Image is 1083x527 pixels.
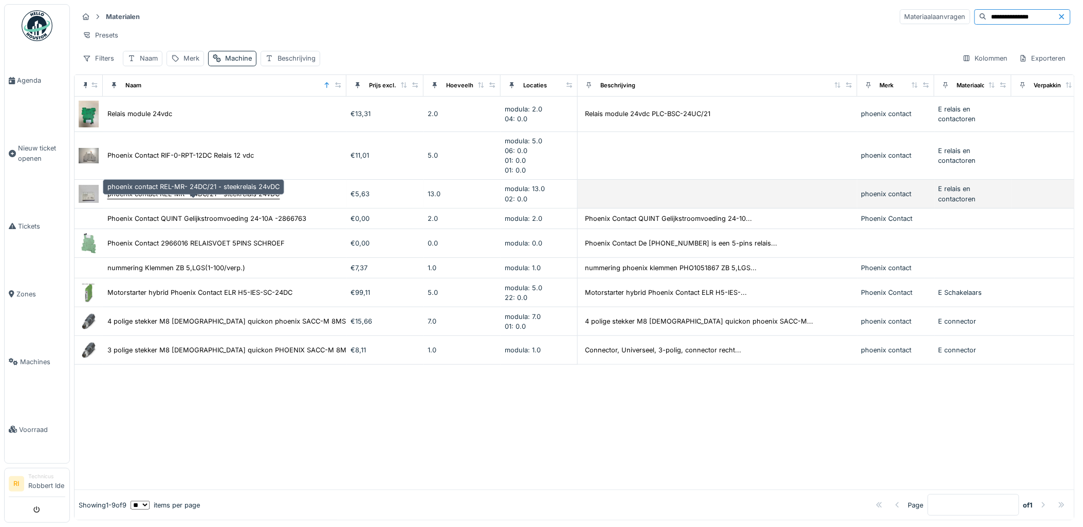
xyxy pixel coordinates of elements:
div: €15,66 [351,316,419,326]
a: Tickets [5,192,69,260]
div: €5,63 [351,189,419,199]
div: E relais en contactoren [939,146,1007,165]
div: Connector, Universeel, 3-polig, connector recht... [585,345,741,355]
img: Badge_color-CXgf-gQk.svg [22,10,52,41]
strong: Materialen [102,12,144,22]
div: Naam [125,81,141,90]
span: 22: 0.0 [505,294,527,302]
span: modula: 5.0 [505,137,542,145]
div: Machine [225,53,252,63]
div: 7.0 [428,316,497,326]
img: Relais module 24vdc [79,101,99,127]
span: modula: 2.0 [505,105,542,113]
div: phoenix contact [861,150,930,160]
div: Phoenix Contact De [PHONE_NUMBER] is een 5-pins relais... [585,238,777,248]
div: €11,01 [351,150,419,160]
a: Nieuw ticket openen [5,115,69,192]
div: 1.0 [428,345,497,355]
img: Phoenix Contact RIF-0-RPT-12DC Relais 12 vdc [79,148,99,163]
div: Phoenix Contact [861,288,930,297]
div: €0,00 [351,238,419,248]
div: Verpakking [1034,81,1065,90]
div: €8,11 [351,345,419,355]
span: 02: 0.0 [505,195,527,203]
div: Locaties [523,81,547,90]
div: Relais module 24vdc [107,109,172,119]
div: Beschrijving [278,53,316,63]
div: 5.0 [428,288,497,297]
div: Page [908,500,924,510]
a: Voorraad [5,396,69,463]
div: Motorstarter hybrid Phoenix Contact ELR H5-IES-... [585,288,747,297]
div: 0.0 [428,238,497,248]
span: modula: 7.0 [505,313,541,321]
div: €7,37 [351,263,419,273]
div: €13,31 [351,109,419,119]
div: phoenix contact [861,189,930,199]
strong: of 1 [1023,500,1033,510]
div: Phoenix Contact QUINT Gelijkstroomvoeding 24-10... [585,214,752,223]
div: Filters [78,51,119,66]
div: E Schakelaars [939,288,1007,297]
a: Agenda [5,47,69,115]
a: RI TechnicusRobbert Ide [9,473,65,497]
div: E relais en contactoren [939,104,1007,124]
div: phoenix contact [861,345,930,355]
div: Beschrijving [600,81,635,90]
span: 01: 0.0 [505,166,526,174]
div: Presets [78,28,123,43]
span: Nieuw ticket openen [18,143,65,163]
li: RI [9,476,24,492]
img: Motorstarter hybrid Phoenix Contact ELR H5-IES-SC-24DC [79,283,99,303]
span: Voorraad [19,425,65,435]
span: modula: 5.0 [505,284,542,292]
div: phoenix contact REL-MR- 24DC/21 - steekrelais 24vDC [103,179,284,194]
div: Merk [183,53,199,63]
div: Relais module 24vdc PLC-BSC-24UC/21 [585,109,710,119]
div: Phoenix contact [861,263,930,273]
div: Showing 1 - 9 of 9 [79,500,126,510]
span: Zones [16,289,65,299]
span: 01: 0.0 [505,157,526,164]
div: 2.0 [428,214,497,223]
span: modula: 13.0 [505,185,545,193]
span: modula: 1.0 [505,264,541,272]
div: Technicus [28,473,65,480]
div: Materiaalaanvragen [900,9,970,24]
div: E connector [939,316,1007,326]
div: Naam [140,53,158,63]
span: 04: 0.0 [505,115,527,123]
div: Prijs excl. btw [369,81,408,90]
div: €99,11 [351,288,419,297]
a: Machines [5,328,69,396]
span: Tickets [18,221,65,231]
div: €0,00 [351,214,419,223]
div: E relais en contactoren [939,184,1007,203]
div: items per page [131,500,200,510]
div: 5.0 [428,150,497,160]
span: modula: 1.0 [505,346,541,354]
div: Hoeveelheid [446,81,482,90]
div: Phoenix Contact RIF-0-RPT-12DC Relais 12 vdc [107,150,254,160]
div: Exporteren [1015,51,1071,66]
img: 3 polige stekker M8 male quickon PHOENIX SACC-M 8MS-3QO-0,25-M [79,340,99,360]
div: nummering phoenix klemmen PHO1051867 ZB 5,LGS... [585,263,757,273]
span: modula: 0.0 [505,239,542,247]
div: Kolommen [958,51,1013,66]
div: Motorstarter hybrid Phoenix Contact ELR H5-IES-SC-24DC [107,288,292,297]
div: 2.0 [428,109,497,119]
span: Machines [20,357,65,367]
div: nummering Klemmen ZB 5,LGS(1-100/verp.) [107,263,245,273]
span: modula: 2.0 [505,215,542,222]
div: Merk [880,81,894,90]
div: E connector [939,345,1007,355]
div: Phoenix Contact [861,214,930,223]
div: 3 polige stekker M8 [DEMOGRAPHIC_DATA] quickon PHOENIX SACC-M 8MS-3QO-0,25-M [107,345,395,355]
div: phoenix contact [861,109,930,119]
div: 4 polige stekker M8 [DEMOGRAPHIC_DATA] quickon phoenix SACC-M 8MS-4QO-0,5-M [107,316,386,326]
img: phoenix contact REL-MR- 24DC/21 - steekrelais 24vDC [79,185,99,203]
div: 1.0 [428,263,497,273]
img: 4 polige stekker M8 male quickon phoenix SACC-M 8MS-4QO-0,5-M [79,311,99,331]
div: Phoenix Contact 2966016 RELAISVOET 5PINS SCHROEF [107,238,285,248]
span: 06: 0.0 [505,147,527,155]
